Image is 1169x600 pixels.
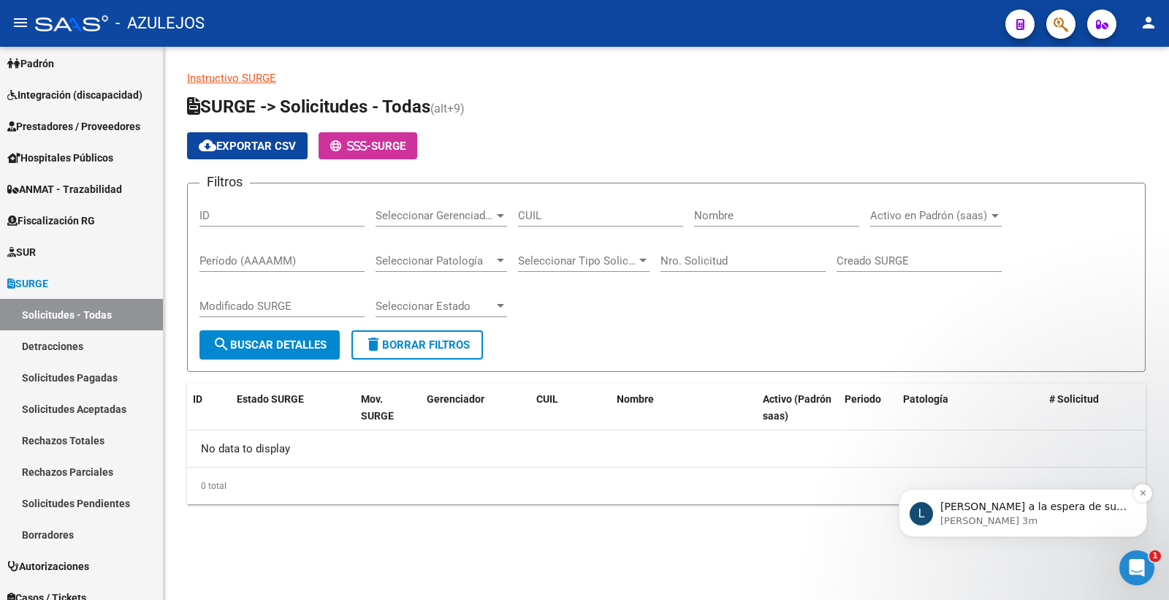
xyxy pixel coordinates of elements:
button: Borrar Filtros [351,330,483,360]
datatable-header-cell: # Solicitud [1043,384,1146,432]
div: Mensaje recienteProfile image for Ludmila[PERSON_NAME] a la espera de sus comentarios[PERSON_NAME... [15,197,278,273]
datatable-header-cell: ID [187,384,231,432]
span: Nombre [617,393,654,405]
datatable-header-cell: CUIL [530,384,611,432]
mat-icon: delete [365,335,382,353]
span: Autorizaciones [7,558,89,574]
span: SURGE -> Solicitudes - Todas [187,96,430,117]
span: Inicio [58,493,89,503]
datatable-header-cell: Nombre [611,384,757,432]
iframe: Intercom live chat [1119,550,1154,585]
span: Seleccionar Gerenciador [376,209,494,222]
button: Exportar CSV [187,132,308,159]
span: Padrón [7,56,54,72]
div: • Hace 3m [153,246,205,261]
datatable-header-cell: Activo (Padrón saas) [757,384,839,432]
button: Buscar Detalles [199,330,340,360]
div: Profile image for Ludmila [30,231,59,260]
span: # Solicitud [1049,393,1099,405]
div: Envíanos un mensaje [30,293,244,308]
span: Seleccionar Tipo Solicitud [518,254,636,267]
span: Integración (discapacidad) [7,87,142,103]
span: Mov. SURGE [361,393,394,422]
div: Mensaje reciente [30,209,262,224]
h3: Filtros [199,172,250,192]
div: Envíanos un mensaje [15,281,278,321]
span: Borrar Filtros [365,338,470,352]
iframe: Intercom notifications mensaje [877,397,1169,561]
div: No data to display [187,430,1146,467]
span: ID [193,393,202,405]
mat-icon: cloud_download [199,137,216,154]
button: Mensajes [146,456,292,514]
span: CUIL [536,393,558,405]
span: ANMAT - Trazabilidad [7,181,122,197]
span: - [330,140,371,153]
datatable-header-cell: Estado SURGE [231,384,355,432]
datatable-header-cell: Gerenciador [421,384,530,432]
div: [PERSON_NAME] [65,246,150,261]
span: [PERSON_NAME] a la espera de sus comentarios [65,232,343,243]
datatable-header-cell: Periodo [839,384,897,432]
span: Periodo [845,393,881,405]
p: Hola! [PERSON_NAME] [29,104,263,153]
span: Patología [903,393,948,405]
span: Activo en Padrón (saas) [870,209,989,222]
p: [PERSON_NAME] a la espera de sus comentarios [64,103,252,118]
button: Dismiss notification [256,87,275,106]
a: Instructivo SURGE [187,72,276,85]
button: -SURGE [319,132,417,159]
datatable-header-cell: Patología [897,384,1043,432]
span: Seleccionar Estado [376,300,494,313]
span: Buscar Detalles [213,338,327,352]
mat-icon: person [1140,14,1157,31]
span: 1 [1149,550,1161,562]
span: Activo (Padrón saas) [763,393,831,422]
span: SURGE [7,276,48,292]
div: 0 total [187,468,1146,504]
div: Profile image for Ludmila[PERSON_NAME] a la espera de sus comentarios[PERSON_NAME]•Hace 3m [15,219,277,273]
p: Message from Ludmila, sent Hace 3m [64,118,252,131]
span: Hospitales Públicos [7,150,113,166]
div: Profile image for Ludmila [33,105,56,129]
span: SUR [7,244,36,260]
span: Seleccionar Patología [376,254,494,267]
mat-icon: search [213,335,230,353]
span: (alt+9) [430,102,465,115]
datatable-header-cell: Mov. SURGE [355,384,421,432]
span: - AZULEJOS [115,7,205,39]
mat-icon: menu [12,14,29,31]
span: SURGE [371,140,405,153]
div: message notification from Ludmila, Hace 3m. Quedamos a la espera de sus comentarios [22,92,270,140]
p: Necesitás ayuda? [29,153,263,178]
span: Prestadores / Proveedores [7,118,140,134]
span: Exportar CSV [199,140,296,153]
span: Mensajes [195,493,243,503]
span: Fiscalización RG [7,213,95,229]
span: Gerenciador [427,393,484,405]
span: Estado SURGE [237,393,304,405]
